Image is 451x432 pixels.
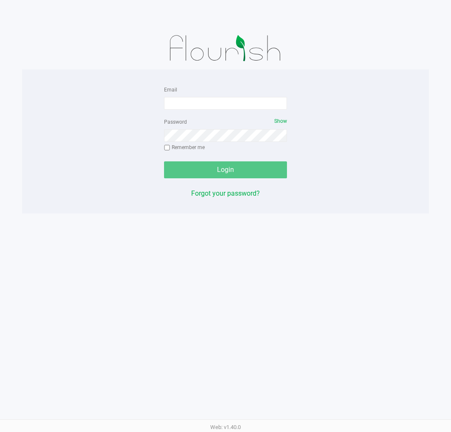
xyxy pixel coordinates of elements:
[164,118,187,126] label: Password
[274,118,287,124] span: Show
[164,86,177,94] label: Email
[210,424,241,430] span: Web: v1.40.0
[191,188,260,199] button: Forgot your password?
[164,145,170,151] input: Remember me
[164,144,205,151] label: Remember me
